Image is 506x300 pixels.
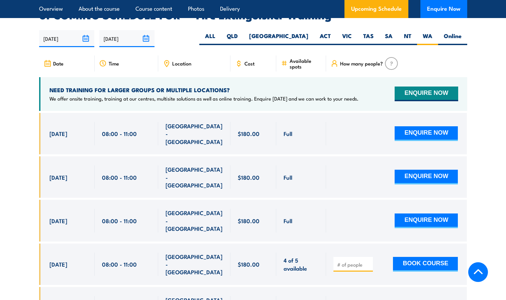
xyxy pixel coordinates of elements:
[109,60,119,66] span: Time
[99,30,155,47] input: To date
[172,60,191,66] span: Location
[238,130,260,137] span: $180.00
[49,130,67,137] span: [DATE]
[395,170,458,184] button: ENQUIRE NOW
[238,260,260,268] span: $180.00
[243,32,314,45] label: [GEOGRAPHIC_DATA]
[49,260,67,268] span: [DATE]
[290,58,321,69] span: Available spots
[166,253,223,276] span: [GEOGRAPHIC_DATA] - [GEOGRAPHIC_DATA]
[49,95,359,102] p: We offer onsite training, training at our centres, multisite solutions as well as online training...
[438,32,467,45] label: Online
[49,86,359,94] h4: NEED TRAINING FOR LARGER GROUPS OR MULTIPLE LOCATIONS?
[284,130,292,137] span: Full
[238,217,260,224] span: $180.00
[395,87,458,101] button: ENQUIRE NOW
[39,10,467,19] h2: UPCOMING SCHEDULE FOR - "Fire Extinguisher Training"
[417,32,438,45] label: WA
[166,122,223,145] span: [GEOGRAPHIC_DATA] - [GEOGRAPHIC_DATA]
[53,60,64,66] span: Date
[39,30,94,47] input: From date
[166,165,223,189] span: [GEOGRAPHIC_DATA] - [GEOGRAPHIC_DATA]
[49,173,67,181] span: [DATE]
[199,32,221,45] label: ALL
[337,261,371,268] input: # of people
[166,209,223,232] span: [GEOGRAPHIC_DATA] - [GEOGRAPHIC_DATA]
[358,32,379,45] label: TAS
[284,217,292,224] span: Full
[102,217,137,224] span: 08:00 - 11:00
[102,130,137,137] span: 08:00 - 11:00
[395,213,458,228] button: ENQUIRE NOW
[393,257,458,272] button: BOOK COURSE
[102,173,137,181] span: 08:00 - 11:00
[221,32,243,45] label: QLD
[314,32,336,45] label: ACT
[395,126,458,141] button: ENQUIRE NOW
[398,32,417,45] label: NT
[238,173,260,181] span: $180.00
[284,256,319,272] span: 4 of 5 available
[336,32,358,45] label: VIC
[244,60,255,66] span: Cost
[49,217,67,224] span: [DATE]
[379,32,398,45] label: SA
[340,60,383,66] span: How many people?
[102,260,137,268] span: 08:00 - 11:00
[284,173,292,181] span: Full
